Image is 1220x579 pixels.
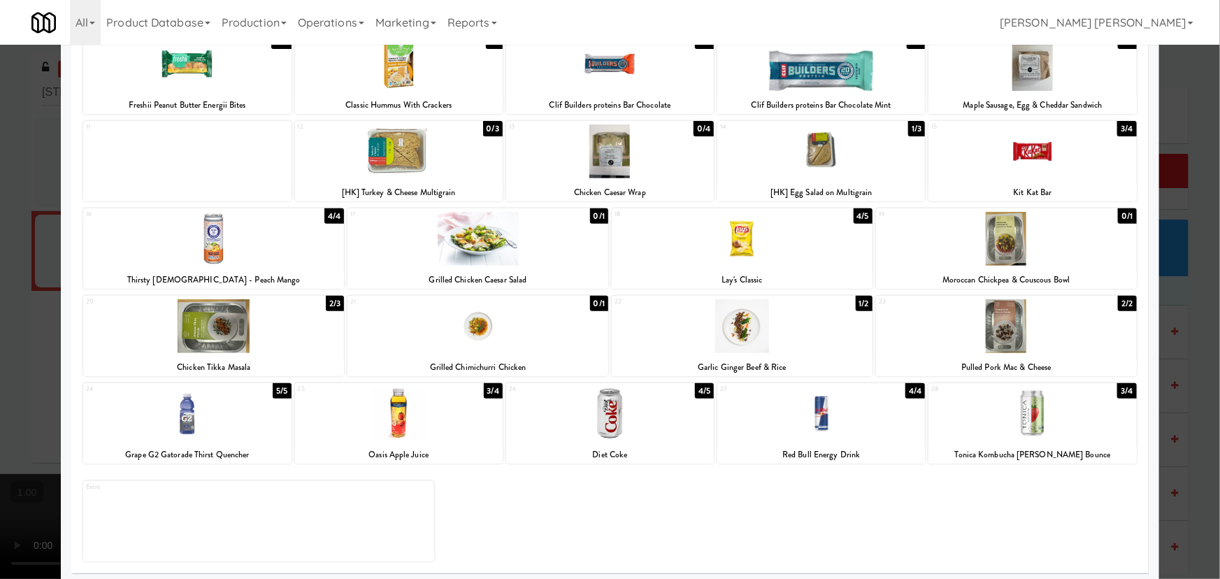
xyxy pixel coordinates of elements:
div: 0/1 [590,208,608,224]
div: Oasis Apple Juice [297,446,501,464]
div: Extra [86,481,259,493]
div: 15 [931,121,1033,133]
div: Grilled Chicken Caesar Salad [350,271,606,289]
div: Clif Builders proteins Bar Chocolate [508,96,712,114]
div: Lay's Classic [614,271,870,289]
div: 1/3 [908,121,925,136]
div: 0/1 [590,296,608,311]
div: 16 [86,208,213,220]
div: 274/4Red Bull Energy Drink [717,383,925,464]
div: Tonica Kombucha [PERSON_NAME] Bounce [931,446,1134,464]
div: 130/4Chicken Caesar Wrap [506,121,714,201]
div: 0/1 [1118,208,1136,224]
div: 264/5Diet Coke [506,383,714,464]
div: 103/3Maple Sausage, Egg & Cheddar Sandwich [928,34,1136,114]
div: Chicken Caesar Wrap [508,184,712,201]
img: Micromart [31,10,56,35]
div: 283/4Tonica Kombucha [PERSON_NAME] Bounce [928,383,1136,464]
div: 20 [86,296,213,308]
div: 221/2Garlic Ginger Beef & Rice [612,296,873,376]
div: Oasis Apple Juice [295,446,503,464]
div: 210/1Grilled Chimichurri Chicken [347,296,608,376]
div: 28 [931,383,1033,395]
div: 1/2 [856,296,873,311]
div: Clif Builders proteins Bar Chocolate Mint [719,96,923,114]
div: Diet Coke [506,446,714,464]
div: Chicken Caesar Wrap [506,184,714,201]
div: Moroccan Chickpea & Couscous Bowl [876,271,1137,289]
div: 17 [350,208,478,220]
div: [HK] Turkey & Cheese Multigrain [297,184,501,201]
div: 232/2Pulled Pork Mac & Cheese [876,296,1137,376]
div: Freshii Peanut Butter Energii Bites [85,96,289,114]
div: Red Bull Energy Drink [719,446,923,464]
div: [HK] Turkey & Cheese Multigrain [295,184,503,201]
div: Grilled Chicken Caesar Salad [347,271,608,289]
div: Classic Hummus With Crackers [297,96,501,114]
div: Maple Sausage, Egg & Cheddar Sandwich [931,96,1134,114]
div: Maple Sausage, Egg & Cheddar Sandwich [928,96,1136,114]
div: Clif Builders proteins Bar Chocolate Mint [717,96,925,114]
div: Clif Builders proteins Bar Chocolate [506,96,714,114]
div: 0/3 [483,121,503,136]
div: Classic Hummus With Crackers [295,96,503,114]
div: 13 [509,121,610,133]
div: 21 [350,296,478,308]
div: 120/3[HK] Turkey & Cheese Multigrain [295,121,503,201]
div: [HK] Egg Salad on Multigrain [717,184,925,201]
div: Freshii Peanut Butter Energii Bites [83,96,291,114]
div: Grilled Chimichurri Chicken [347,359,608,376]
div: 14 [720,121,821,133]
div: 4/4 [324,208,344,224]
div: Pulled Pork Mac & Cheese [878,359,1135,376]
div: Grilled Chimichurri Chicken [350,359,606,376]
div: Red Bull Energy Drink [717,446,925,464]
div: 170/1Grilled Chicken Caesar Salad [347,208,608,289]
div: 18 [615,208,742,220]
div: Tonica Kombucha [PERSON_NAME] Bounce [928,446,1136,464]
div: 19 [879,208,1006,220]
div: 25 [298,383,399,395]
div: 153/4Kit Kat Bar [928,121,1136,201]
div: 23 [879,296,1006,308]
div: 190/1Moroccan Chickpea & Couscous Bowl [876,208,1137,289]
div: 253/4Oasis Apple Juice [295,383,503,464]
div: 5/5 [273,383,291,399]
div: 26 [509,383,610,395]
div: 4/5 [695,383,714,399]
div: Garlic Ginger Beef & Rice [614,359,870,376]
div: Kit Kat Bar [931,184,1134,201]
div: Thirsty [DEMOGRAPHIC_DATA] - Peach Mango [85,271,342,289]
div: 27 [720,383,821,395]
div: 245/5Grape G2 Gatorade Thirst Quencher [83,383,291,464]
div: 11 [83,121,291,201]
div: 0/4 [694,121,714,136]
div: 184/5Lay's Classic [612,208,873,289]
div: 60/3Freshii Peanut Butter Energii Bites [83,34,291,114]
div: 2/3 [326,296,344,311]
div: 202/3Chicken Tikka Masala [83,296,344,376]
div: 4/5 [854,208,873,224]
div: Extra [83,481,434,562]
div: [HK] Egg Salad on Multigrain [719,184,923,201]
div: 22 [615,296,742,308]
div: 95/5Clif Builders proteins Bar Chocolate Mint [717,34,925,114]
div: 164/4Thirsty [DEMOGRAPHIC_DATA] - Peach Mango [83,208,344,289]
div: Moroccan Chickpea & Couscous Bowl [878,271,1135,289]
div: Garlic Ginger Beef & Rice [612,359,873,376]
div: 71/3Classic Hummus With Crackers [295,34,503,114]
div: Chicken Tikka Masala [85,359,342,376]
div: 2/2 [1118,296,1136,311]
div: Diet Coke [508,446,712,464]
div: 83/4Clif Builders proteins Bar Chocolate [506,34,714,114]
div: Thirsty [DEMOGRAPHIC_DATA] - Peach Mango [83,271,344,289]
div: Chicken Tikka Masala [83,359,344,376]
div: Lay's Classic [612,271,873,289]
div: Grape G2 Gatorade Thirst Quencher [83,446,291,464]
div: 141/3[HK] Egg Salad on Multigrain [717,121,925,201]
div: Grape G2 Gatorade Thirst Quencher [85,446,289,464]
div: Pulled Pork Mac & Cheese [876,359,1137,376]
div: 24 [86,383,187,395]
div: 11 [86,121,187,133]
div: 3/4 [1117,383,1136,399]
